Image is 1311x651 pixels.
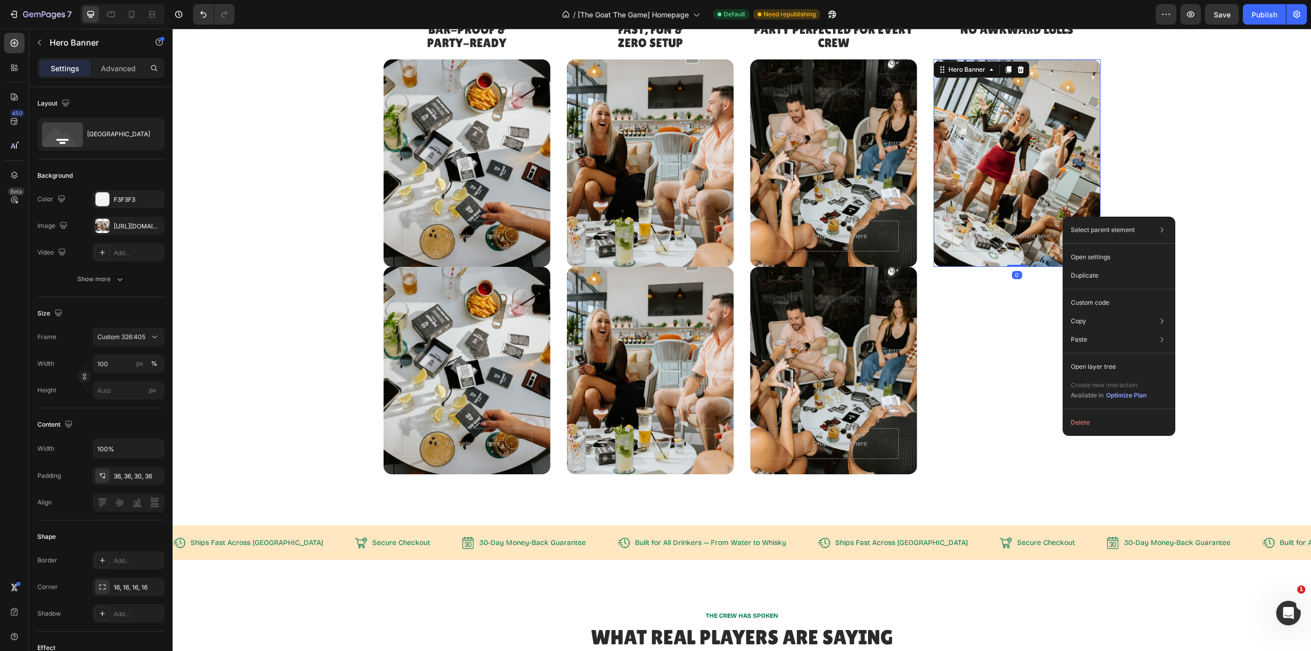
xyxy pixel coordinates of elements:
[8,187,25,196] div: Beta
[1214,10,1231,19] span: Save
[67,8,72,20] p: 7
[12,596,1126,621] h2: What Real Players Are Saying
[1071,271,1098,280] p: Duplicate
[114,583,162,592] div: 16, 16, 16, 16
[87,122,150,146] div: [GEOGRAPHIC_DATA]
[93,439,164,458] input: Auto
[844,510,902,519] p: Secure Checkout
[114,610,162,619] div: Add...
[193,4,235,25] div: Undo/Redo
[37,246,68,260] div: Video
[37,97,72,111] div: Layout
[37,582,58,592] div: Corner
[1071,253,1110,262] p: Open settings
[151,359,157,368] div: %
[211,31,378,238] div: Background Image
[640,203,694,212] div: Drop element here
[37,444,54,453] div: Width
[1071,335,1087,344] p: Paste
[1071,225,1135,235] p: Select parent element
[1243,4,1286,25] button: Publish
[457,411,511,419] div: Drop element here
[764,10,816,19] span: Need republishing
[173,29,1311,651] iframe: Design area
[211,238,378,446] div: Background Image
[1067,413,1171,432] button: Delete
[839,242,850,250] div: 0
[1107,510,1258,519] p: Built for All Drinkers — From Water to Whisky
[1252,9,1277,20] div: Publish
[37,471,61,480] div: Padding
[136,359,143,368] div: px
[724,10,745,19] span: Default
[148,358,160,370] button: px
[149,386,156,394] span: px
[1071,380,1147,390] p: Create new interaction
[578,31,745,238] div: Background Image
[37,359,54,368] label: Width
[1071,317,1086,326] p: Copy
[394,238,561,446] div: Background Image
[50,36,137,49] p: Hero Banner
[51,63,79,74] p: Settings
[774,36,815,46] div: Hero Banner
[37,532,56,541] div: Shape
[37,171,73,180] div: Background
[37,332,56,342] label: Frame
[640,411,694,419] div: Drop element here
[37,193,68,206] div: Color
[273,203,328,212] div: Drop element here
[1106,390,1147,401] button: Optimize Plan
[37,270,164,288] button: Show more
[37,307,65,321] div: Size
[18,510,151,519] p: Ships Fast Across [GEOGRAPHIC_DATA]
[255,7,334,21] span: Party-Ready
[573,9,576,20] span: /
[307,510,413,519] p: 30-Day Money-Back Guarantee
[37,609,61,618] div: Shadow
[37,386,56,395] label: Height
[663,510,795,519] p: Ships Fast Across [GEOGRAPHIC_DATA]
[394,31,561,238] div: Background Image
[114,556,162,565] div: Add...
[4,4,76,25] button: 7
[200,510,258,519] p: Secure Checkout
[93,354,164,373] input: px%
[1071,391,1104,399] span: Available in
[37,498,52,507] div: Align
[1276,601,1301,625] iframe: Intercom live chat
[578,238,745,446] div: Background Image
[37,418,75,432] div: Content
[114,195,162,204] div: F3F3F3
[97,332,145,342] span: Custom 326:405
[457,203,511,212] div: Drop element here
[1205,4,1239,25] button: Save
[10,109,25,117] div: 450
[273,411,328,419] div: Drop element here
[101,63,136,74] p: Advanced
[578,9,689,20] span: [The Goat The Game] Homepage
[114,248,162,258] div: Add...
[533,583,605,591] strong: THE CREW HAS SPOKEN
[114,472,162,481] div: 36, 36, 30, 36
[93,328,164,346] button: Custom 326:405
[462,510,614,519] p: Built for All Drinkers — From Water to Whisky
[1071,362,1116,371] p: Open layer tree
[37,219,70,233] div: Image
[1071,298,1109,307] p: Custom code
[951,510,1058,519] p: 30-Day Money-Back Guarantee
[761,31,928,238] div: Background Image
[77,274,125,284] div: Show more
[823,203,878,212] div: Drop element here
[134,358,146,370] button: %
[114,222,162,231] div: [URL][DOMAIN_NAME]
[93,381,164,400] input: px
[37,556,57,565] div: Border
[1106,391,1147,400] div: Optimize Plan
[1297,585,1305,594] span: 1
